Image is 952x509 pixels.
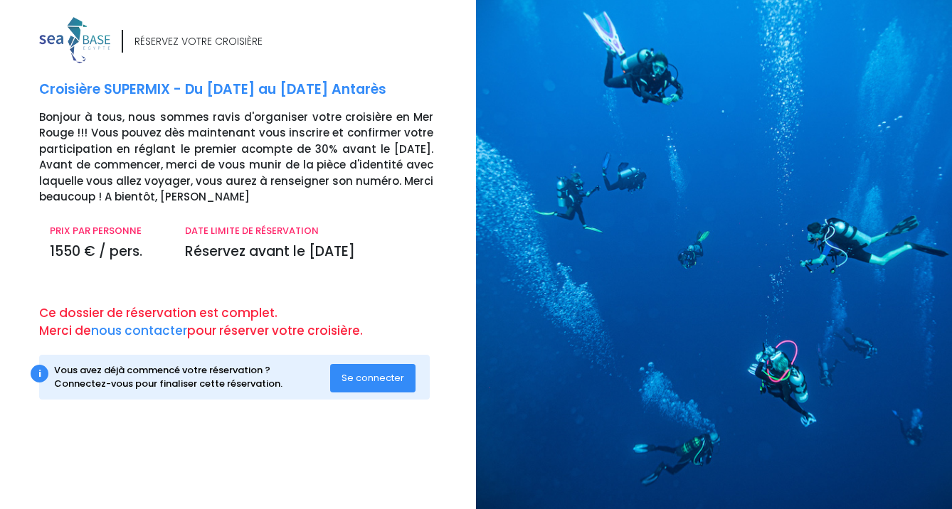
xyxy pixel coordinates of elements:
a: Se connecter [330,371,416,383]
div: Vous avez déjà commencé votre réservation ? Connectez-vous pour finaliser cette réservation. [54,363,330,391]
p: PRIX PAR PERSONNE [50,224,164,238]
p: Bonjour à tous, nous sommes ravis d'organiser votre croisière en Mer Rouge !!! Vous pouvez dès ma... [39,109,465,205]
span: Se connecter [342,371,404,385]
p: Réservez avant le [DATE] [185,242,433,262]
img: logo_color1.png [39,17,110,63]
p: DATE LIMITE DE RÉSERVATION [185,224,433,238]
div: i [31,365,48,382]
p: Croisière SUPERMIX - Du [DATE] au [DATE] Antarès [39,80,465,100]
p: 1550 € / pers. [50,242,164,262]
a: nous contacter [91,322,187,339]
div: RÉSERVEZ VOTRE CROISIÈRE [134,34,263,49]
button: Se connecter [330,364,416,392]
p: Ce dossier de réservation est complet. Merci de pour réserver votre croisière. [39,304,465,341]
